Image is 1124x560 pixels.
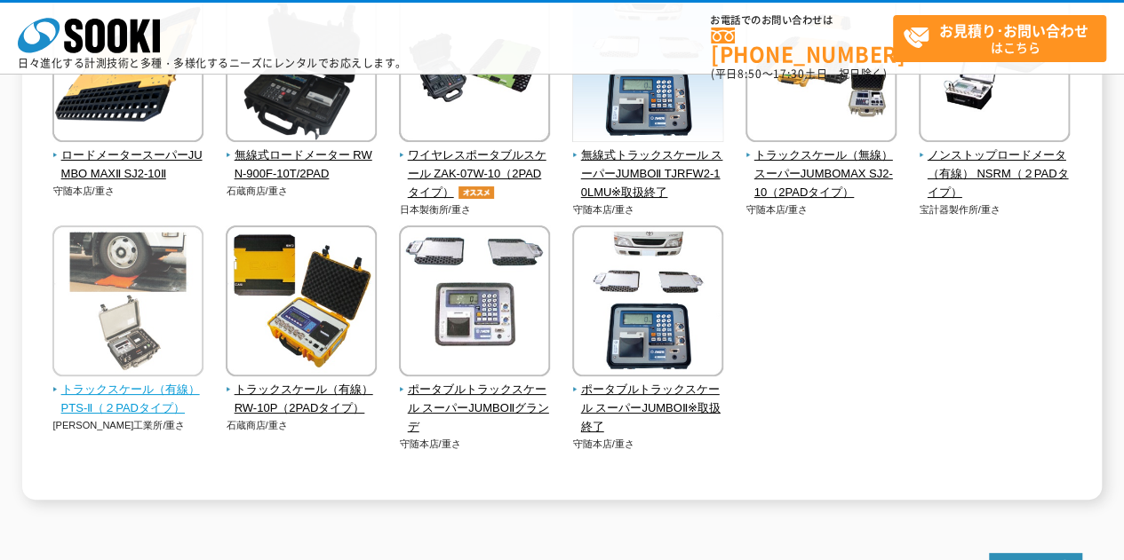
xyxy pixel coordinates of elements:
[399,130,551,201] a: ワイヤレスポータブルスケール ZAK-07W-10（2PADタイプ）オススメ
[226,146,378,184] span: 無線式ロードメーター RWN-900F-10T/2PAD
[893,15,1106,62] a: お見積り･お問い合わせはこちら
[226,418,378,433] p: 石蔵商店/重さ
[399,364,551,436] a: ポータブルトラックスケール スーパーJUMBOⅡグランデ
[52,146,204,184] span: ロードメータースーパーJUMBO MAXⅡ SJ2-10Ⅱ
[454,186,498,199] img: オススメ
[226,225,377,381] img: トラックスケール（有線） RW-10P（2PADタイプ）
[52,130,204,183] a: ロードメータースーパーJUMBO MAXⅡ SJ2-10Ⅱ
[711,15,893,26] span: お電話でのお問い合わせは
[399,146,551,201] span: ワイヤレスポータブルスケール ZAK-07W-10（2PADタイプ）
[711,66,887,82] span: (平日 ～ 土日、祝日除く)
[737,66,762,82] span: 8:50
[52,364,204,417] a: トラックスケール（有線） PTS-Ⅱ（２PADタイプ）
[52,418,204,433] p: [PERSON_NAME]工業所/重さ
[226,184,378,199] p: 石蔵商店/重さ
[18,58,407,68] p: 日々進化する計測技術と多種・多様化するニーズにレンタルでお応えします。
[399,202,551,217] p: 日本製衡所/重さ
[572,381,724,436] span: ポータブルトラックスケール スーパーJUMBOⅡ※取扱終了
[903,16,1105,60] span: はこちら
[52,184,204,199] p: 守随本店/重さ
[399,225,550,381] img: ポータブルトラックスケール スーパーJUMBOⅡグランデ
[572,146,724,201] span: 無線式トラックスケール スーパーJUMBOⅡ TJRFW2-10LMU※取扱終了
[572,437,724,452] p: 守随本店/重さ
[399,381,551,436] span: ポータブルトラックスケール スーパーJUMBOⅡグランデ
[939,20,1088,41] strong: お見積り･お問い合わせ
[711,28,893,64] a: [PHONE_NUMBER]
[399,437,551,452] p: 守随本店/重さ
[919,130,1071,201] a: ノンストップロードメータ（有線） NSRM（２PADタイプ）
[745,202,897,217] p: 守随本店/重さ
[745,130,897,201] a: トラックスケール（無線） スーパーJUMBOMAX SJ2-10（2PADタイプ）
[572,364,724,436] a: ポータブルトラックスケール スーパーJUMBOⅡ※取扱終了
[572,130,724,201] a: 無線式トラックスケール スーパーJUMBOⅡ TJRFW2-10LMU※取扱終了
[745,146,897,201] span: トラックスケール（無線） スーパーJUMBOMAX SJ2-10（2PADタイプ）
[773,66,805,82] span: 17:30
[226,130,378,183] a: 無線式ロードメーター RWN-900F-10T/2PAD
[572,225,723,381] img: ポータブルトラックスケール スーパーJUMBOⅡ※取扱終了
[919,202,1071,217] p: 宝計器製作所/重さ
[226,364,378,417] a: トラックスケール（有線） RW-10P（2PADタイプ）
[52,225,203,381] img: トラックスケール（有線） PTS-Ⅱ（２PADタイプ）
[572,202,724,217] p: 守随本店/重さ
[52,381,204,418] span: トラックスケール（有線） PTS-Ⅱ（２PADタイプ）
[226,381,378,418] span: トラックスケール（有線） RW-10P（2PADタイプ）
[919,146,1071,201] span: ノンストップロードメータ（有線） NSRM（２PADタイプ）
